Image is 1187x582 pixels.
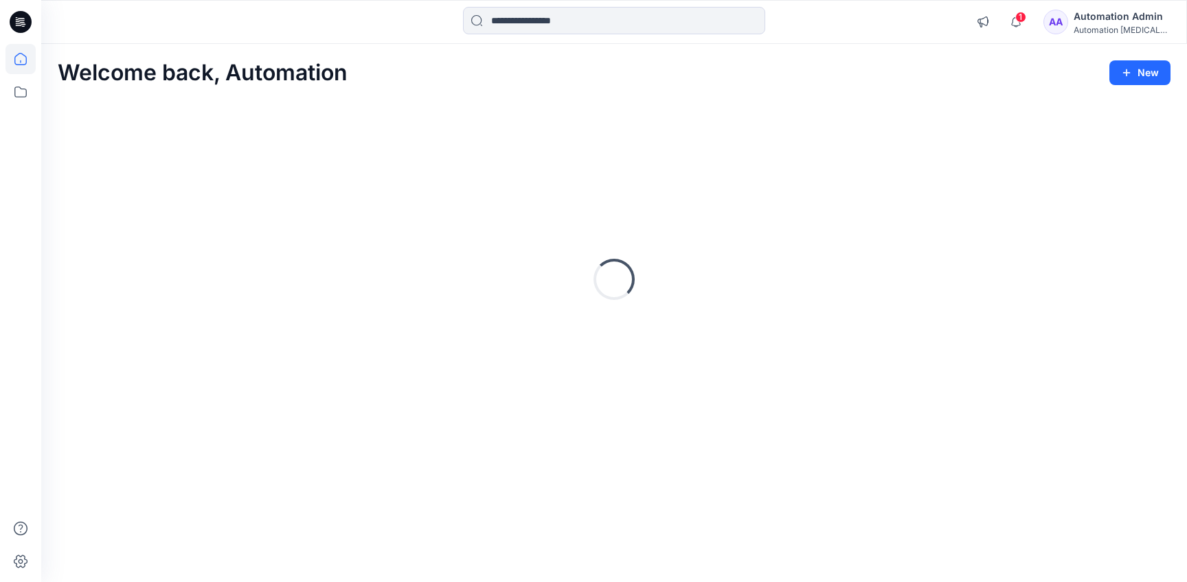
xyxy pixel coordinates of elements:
[1074,8,1170,25] div: Automation Admin
[1043,10,1068,34] div: AA
[58,60,348,86] h2: Welcome back, Automation
[1074,25,1170,35] div: Automation [MEDICAL_DATA]...
[1015,12,1026,23] span: 1
[1109,60,1171,85] button: New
